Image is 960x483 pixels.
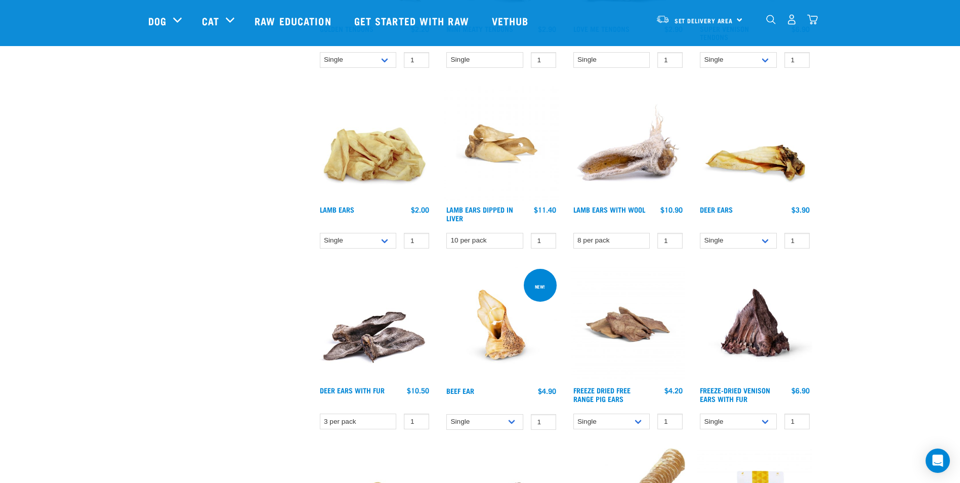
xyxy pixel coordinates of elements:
div: $11.40 [534,206,556,214]
a: Deer Ears [700,208,733,211]
a: Freeze Dried Free Range Pig Ears [573,388,631,400]
a: Vethub [482,1,541,41]
img: user.png [786,14,797,25]
img: home-icon@2x.png [807,14,818,25]
span: Set Delivery Area [675,19,733,22]
input: 1 [657,233,683,249]
input: 1 [404,414,429,429]
img: Raw Essentials Freeze Dried Deer Ears With Fur [697,267,812,382]
input: 1 [404,233,429,249]
div: $10.50 [407,386,429,394]
div: $2.00 [411,206,429,214]
input: 1 [657,414,683,429]
a: Get started with Raw [344,1,482,41]
input: 1 [531,52,556,68]
div: Open Intercom Messenger [926,449,950,473]
input: 1 [657,52,683,68]
a: Cat [202,13,219,28]
img: Lamb Ear Dipped Liver [444,86,559,201]
img: Pigs Ears [571,267,686,382]
input: 1 [531,414,556,430]
div: $4.20 [664,386,683,394]
a: Raw Education [244,1,344,41]
img: van-moving.png [656,15,670,24]
div: $4.90 [538,387,556,395]
img: 1278 Lamb Ears Wool 01 [571,86,686,201]
a: Lamb Ears [320,208,354,211]
a: Lamb Ears with Wool [573,208,645,211]
div: $6.90 [791,386,810,394]
img: Pile Of Lamb Ears Treat For Pets [317,86,432,201]
a: Dog [148,13,166,28]
input: 1 [784,233,810,249]
a: Freeze-Dried Venison Ears with Fur [700,388,770,400]
input: 1 [531,233,556,249]
img: A Deer Ear Treat For Pets [697,86,812,201]
input: 1 [784,52,810,68]
a: Beef Ear [446,389,474,392]
div: new! [530,279,550,294]
div: $10.90 [660,206,683,214]
a: Lamb Ears Dipped in Liver [446,208,513,219]
img: Beef ear [444,267,559,382]
div: $3.90 [791,206,810,214]
input: 1 [404,52,429,68]
a: Deer Ears with Fur [320,388,385,392]
img: home-icon-1@2x.png [766,15,776,24]
input: 1 [784,414,810,429]
img: Pile Of Furry Deer Ears For Pets [317,267,432,382]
